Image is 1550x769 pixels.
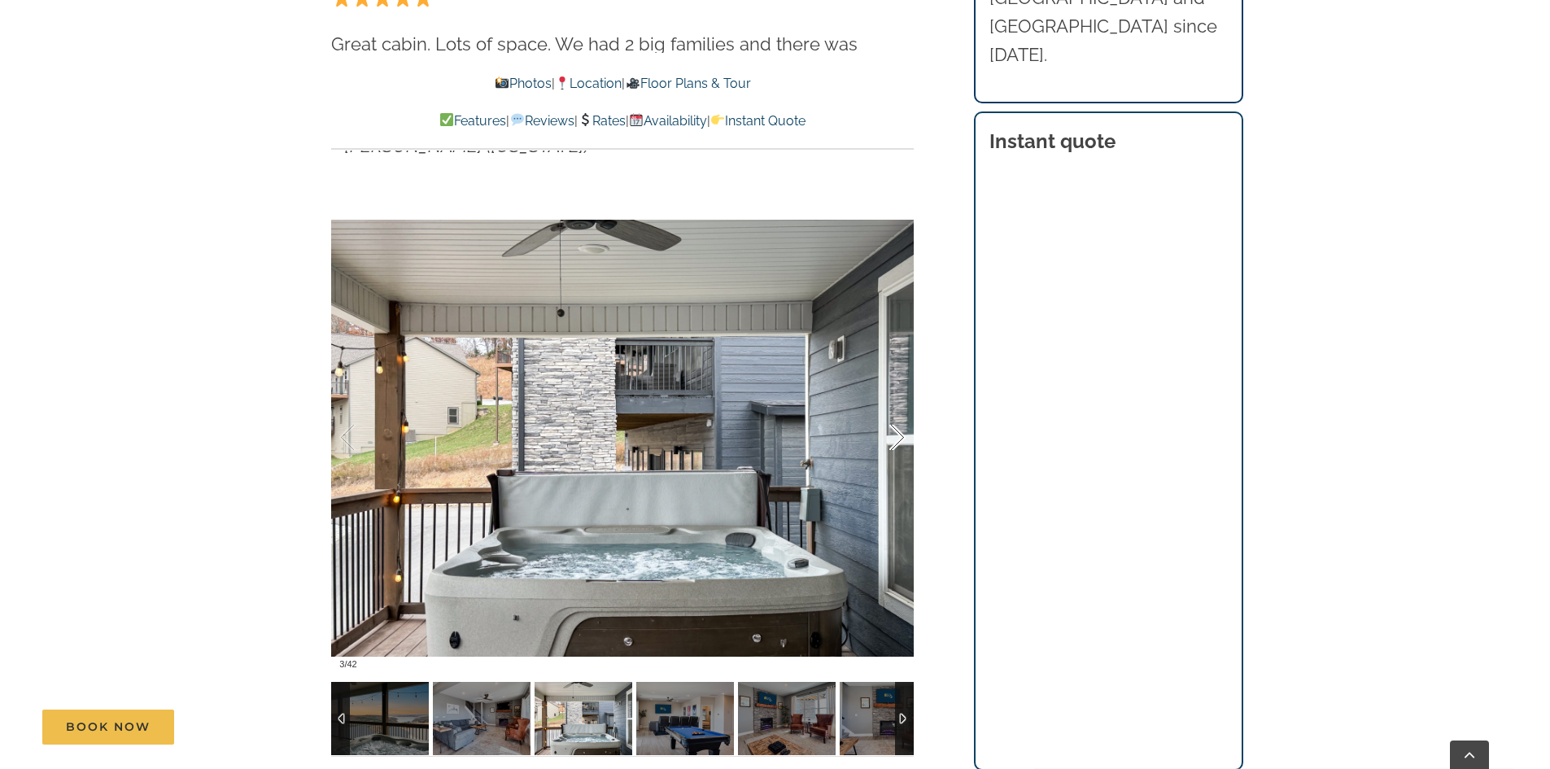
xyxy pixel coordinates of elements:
img: Out-of-the-Blue-at-Table-Rock-Lake-Branson-Missouri-1311-Edit-scaled.jpg-nggid042292-ngg0dyn-120x... [331,682,429,755]
a: Book Now [42,710,174,745]
img: Out-of-the-Blue-at-Table-Rock-Lake-3011-Edit-scaled.jpg-nggid042970-ngg0dyn-120x90-00f0w010c011r1... [840,682,937,755]
img: Out-of-the-Blue-at-Table-Rock-Lake-3010-Edit-scaled.jpg-nggid042969-ngg0dyn-120x90-00f0w010c011r1... [738,682,836,755]
a: Availability [629,113,707,129]
img: Out-of-the-Blue-at-Table-Rock-Lake-3009-scaled.jpg-nggid042978-ngg0dyn-120x90-00f0w010c011r110f11... [433,682,530,755]
a: Photos [495,76,552,91]
img: Out-of-the-Blue-at-Table-Rock-Lake-3007-Edit-scaled.jpg-nggid042967-ngg0dyn-120x90-00f0w010c011r1... [636,682,734,755]
p: Great cabin. Lots of space. We had 2 big families and there was probably room for 3 big families.... [331,30,914,116]
p: | | | | [331,111,914,132]
a: Instant Quote [710,113,806,129]
a: Features [439,113,506,129]
img: 🎥 [627,76,640,90]
img: Out-of-the-Blue-at-Table-Rock-Lake-Branson-Missouri-1310-scaled.jpg-nggid042291-ngg0dyn-120x90-00... [535,682,632,755]
a: Floor Plans & Tour [625,76,750,91]
a: Rates [578,113,626,129]
strong: Instant quote [989,129,1116,153]
img: 📆 [630,113,643,126]
img: 💬 [511,113,524,126]
img: 📸 [496,76,509,90]
img: 📍 [556,76,569,90]
img: ✅ [440,113,453,126]
iframe: Booking/Inquiry Widget [989,174,1227,728]
img: 💲 [579,113,592,126]
a: Location [555,76,622,91]
p: | | [331,73,914,94]
img: 👉 [711,113,724,126]
a: Reviews [509,113,574,129]
span: Book Now [66,720,151,734]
